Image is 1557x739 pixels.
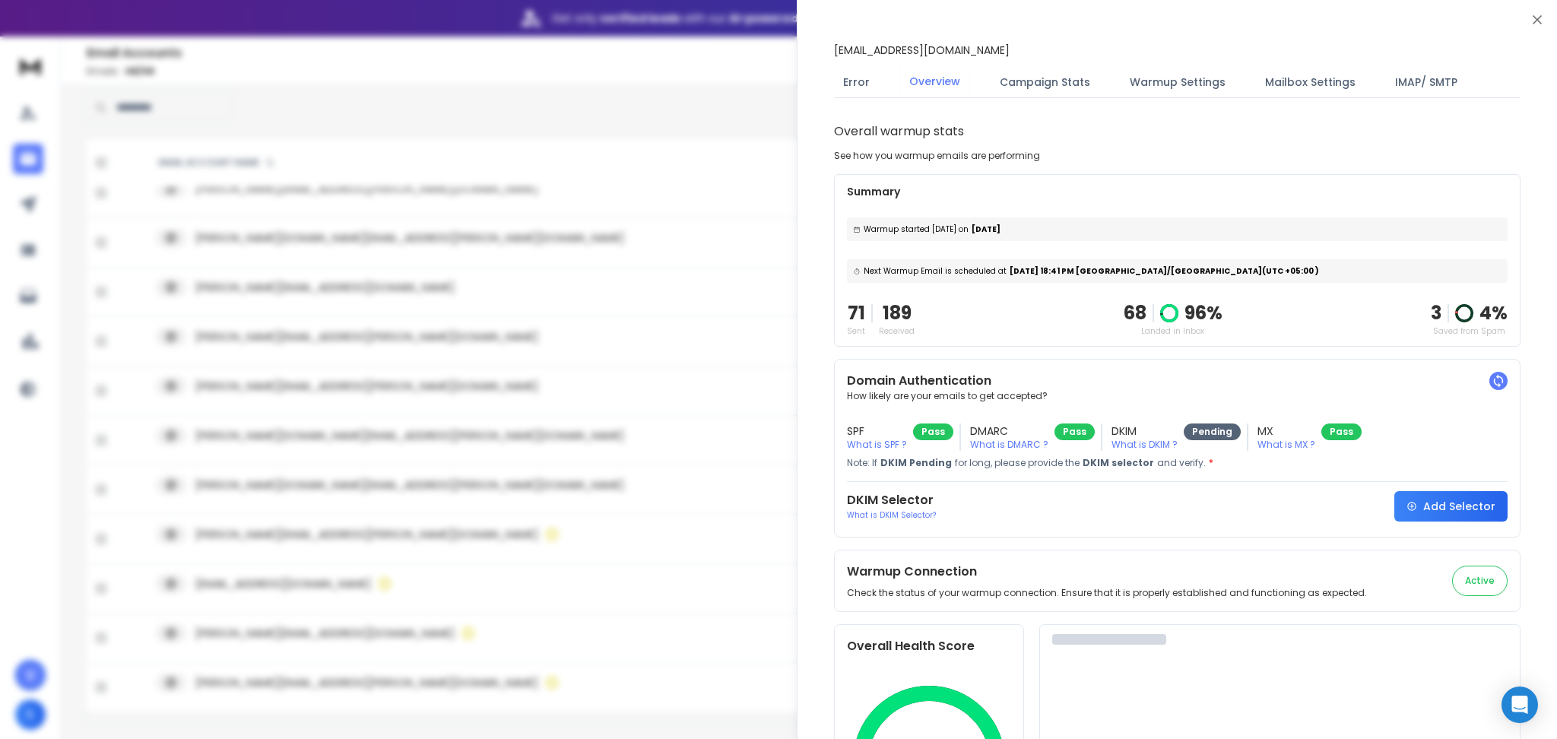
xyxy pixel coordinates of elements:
[847,637,1011,655] h2: Overall Health Score
[1121,65,1235,99] button: Warmup Settings
[991,65,1099,99] button: Campaign Stats
[879,325,915,337] p: Received
[1431,325,1508,337] p: Saved from Spam
[1124,301,1146,325] p: 68
[847,563,1367,581] h2: Warmup Connection
[847,372,1508,390] h2: Domain Authentication
[1479,301,1508,325] p: 4 %
[1124,325,1222,337] p: Landed in Inbox
[834,150,1040,162] p: See how you warmup emails are performing
[847,217,1508,241] div: [DATE]
[879,301,915,325] p: 189
[847,184,1508,199] p: Summary
[864,224,969,235] span: Warmup started [DATE] on
[834,43,1010,58] p: [EMAIL_ADDRESS][DOMAIN_NAME]
[1394,491,1508,522] button: Add Selector
[847,587,1367,599] p: Check the status of your warmup connection. Ensure that it is properly established and functionin...
[1083,457,1154,469] span: DKIM selector
[864,265,1007,277] span: Next Warmup Email is scheduled at
[847,423,907,439] h3: SPF
[1111,423,1178,439] h3: DKIM
[847,457,1508,469] p: Note: If for long, please provide the and verify.
[1431,300,1441,325] strong: 3
[1321,423,1362,440] div: Pass
[1111,439,1178,451] p: What is DKIM ?
[1184,423,1241,440] div: Pending
[913,423,953,440] div: Pass
[880,457,952,469] span: DKIM Pending
[1054,423,1095,440] div: Pass
[847,509,936,521] p: What is DKIM Selector?
[847,259,1508,283] div: [DATE] 18:41 PM [GEOGRAPHIC_DATA]/[GEOGRAPHIC_DATA] (UTC +05:00 )
[970,423,1048,439] h3: DMARC
[834,65,879,99] button: Error
[847,491,936,509] h2: DKIM Selector
[834,122,964,141] h1: Overall warmup stats
[1257,439,1315,451] p: What is MX ?
[900,65,969,100] button: Overview
[847,439,907,451] p: What is SPF ?
[1386,65,1467,99] button: IMAP/ SMTP
[1257,423,1315,439] h3: MX
[847,325,865,337] p: Sent
[1502,687,1538,723] div: Open Intercom Messenger
[847,390,1508,402] p: How likely are your emails to get accepted?
[1184,301,1222,325] p: 96 %
[1256,65,1365,99] button: Mailbox Settings
[847,301,865,325] p: 71
[1452,566,1508,596] button: Active
[970,439,1048,451] p: What is DMARC ?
